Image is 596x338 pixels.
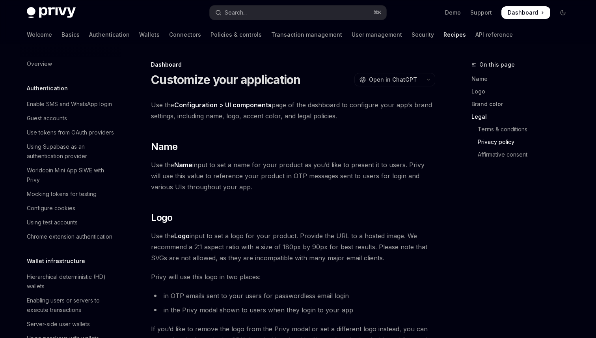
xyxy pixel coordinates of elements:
[20,187,121,201] a: Mocking tokens for testing
[151,99,435,121] span: Use the page of the dashboard to configure your app’s brand settings, including name, logo, accen...
[210,6,386,20] button: Open search
[61,25,80,44] a: Basics
[20,270,121,293] a: Hierarchical deterministic (HD) wallets
[20,57,121,71] a: Overview
[27,142,117,161] div: Using Supabase as an authentication provider
[89,25,130,44] a: Authentication
[471,148,576,161] a: Affirmative consent
[471,136,576,148] a: Privacy policy
[20,125,121,140] a: Use tokens from OAuth providers
[354,73,422,86] button: Open in ChatGPT
[151,304,435,316] li: in the Privy modal shown to users when they login to your app
[508,9,538,17] span: Dashboard
[352,25,402,44] a: User management
[20,317,121,331] a: Server-side user wallets
[471,123,576,136] a: Terms & conditions
[20,215,121,230] a: Using test accounts
[20,163,121,187] a: Worldcoin Mini App SIWE with Privy
[225,8,247,17] div: Search...
[471,73,576,85] a: Name
[27,59,52,69] div: Overview
[27,296,117,315] div: Enabling users or servers to execute transactions
[27,256,85,266] h5: Wallet infrastructure
[27,272,117,291] div: Hierarchical deterministic (HD) wallets
[139,25,160,44] a: Wallets
[412,25,434,44] a: Security
[151,211,173,224] span: Logo
[20,140,121,163] a: Using Supabase as an authentication provider
[20,230,121,244] a: Chrome extension authentication
[27,204,75,213] div: Configure cookies
[443,25,466,44] a: Recipes
[445,9,461,17] a: Demo
[369,76,417,84] span: Open in ChatGPT
[475,25,513,44] a: API reference
[174,161,192,169] strong: Name
[20,111,121,125] a: Guest accounts
[27,166,117,185] div: Worldcoin Mini App SIWE with Privy
[27,7,76,18] img: dark logo
[471,85,576,98] a: Logo
[20,97,121,111] a: Enable SMS and WhatsApp login
[27,189,97,199] div: Mocking tokens for testing
[373,9,382,16] span: ⌘ K
[20,293,121,317] a: Enabling users or servers to execute transactions
[151,73,301,87] h1: Customize your application
[151,290,435,301] li: in OTP emails sent to your users for passwordless email login
[27,99,112,109] div: Enable SMS and WhatsApp login
[479,60,515,69] span: On this page
[471,110,576,123] a: Legal
[27,84,68,93] h5: Authentication
[174,101,272,109] strong: Configuration > UI components
[27,114,67,123] div: Guest accounts
[151,159,435,192] span: Use the input to set a name for your product as you’d like to present it to users. Privy will use...
[501,6,550,19] a: Dashboard
[470,9,492,17] a: Support
[27,319,90,329] div: Server-side user wallets
[471,98,576,110] a: Brand color
[20,201,121,215] a: Configure cookies
[151,271,435,282] span: Privy will use this logo in two places:
[151,140,178,153] span: Name
[151,61,435,69] div: Dashboard
[151,230,435,263] span: Use the input to set a logo for your product. Provide the URL to a hosted image. We recommend a 2...
[27,128,114,137] div: Use tokens from OAuth providers
[27,218,78,227] div: Using test accounts
[557,6,569,19] button: Toggle dark mode
[210,25,262,44] a: Policies & controls
[174,232,190,240] strong: Logo
[169,25,201,44] a: Connectors
[271,25,342,44] a: Transaction management
[27,25,52,44] a: Welcome
[27,232,112,241] div: Chrome extension authentication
